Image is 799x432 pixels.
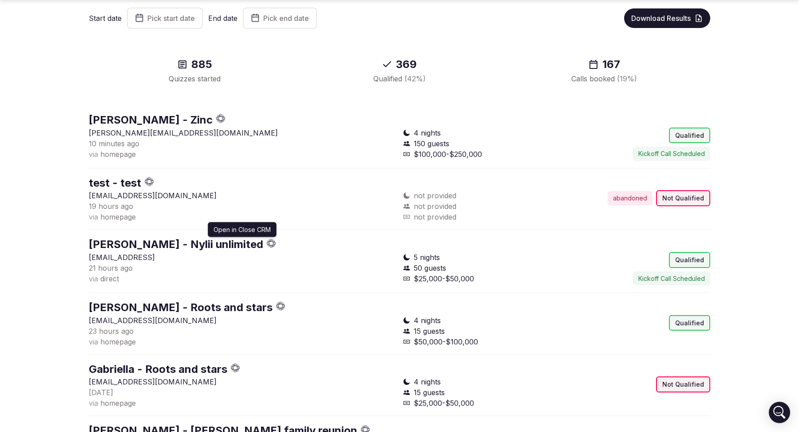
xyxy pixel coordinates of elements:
[89,202,133,211] span: 19 hours ago
[403,398,553,408] div: $25,000-$50,000
[633,272,710,286] button: Kickoff Call Scheduled
[127,8,203,29] button: Pick start date
[89,113,213,126] a: [PERSON_NAME] - Zinc
[414,376,441,387] span: 4 nights
[308,73,491,84] div: Qualified
[403,273,553,284] div: $25,000-$50,000
[403,149,553,160] div: $100,000-$250,000
[208,13,237,23] label: End date
[631,14,691,23] span: Download Results
[89,301,273,314] a: [PERSON_NAME] - Roots and stars
[414,138,449,149] span: 150 guests
[414,326,445,336] span: 15 guests
[513,57,696,72] div: 167
[769,402,790,423] div: Open Intercom Messenger
[89,399,98,408] span: via
[89,176,141,191] button: test - test
[214,225,271,234] p: Open in Close CRM
[403,212,553,222] div: not provided
[414,387,445,398] span: 15 guests
[656,190,710,206] div: Not Qualified
[414,128,441,138] span: 4 nights
[89,363,227,376] a: Gabriella - Roots and stars
[89,376,396,387] p: [EMAIL_ADDRESS][DOMAIN_NAME]
[308,57,491,72] div: 369
[669,252,710,268] div: Qualified
[89,326,134,336] button: 23 hours ago
[89,337,98,346] span: via
[89,387,113,398] button: [DATE]
[403,336,553,347] div: $50,000-$100,000
[89,264,133,272] span: 21 hours ago
[89,252,396,263] p: [EMAIL_ADDRESS]
[89,212,98,221] span: via
[89,315,396,326] p: [EMAIL_ADDRESS][DOMAIN_NAME]
[89,362,227,377] button: Gabriella - Roots and stars
[103,73,286,84] div: Quizzes started
[100,212,136,221] span: homepage
[89,327,134,336] span: 23 hours ago
[89,13,122,23] label: Start date
[89,150,98,159] span: via
[89,176,141,189] a: test - test
[147,14,195,23] span: Pick start date
[100,274,119,283] span: direct
[669,128,710,144] div: Qualified
[414,263,446,273] span: 50 guests
[243,8,317,29] button: Pick end date
[608,191,653,205] div: abandoned
[89,300,273,315] button: [PERSON_NAME] - Roots and stars
[89,112,213,128] button: [PERSON_NAME] - Zinc
[89,138,139,149] button: 10 minutes ago
[89,263,133,273] button: 21 hours ago
[669,315,710,331] div: Qualified
[100,150,136,159] span: homepage
[513,73,696,84] div: Calls booked
[89,237,263,252] button: [PERSON_NAME] - Nylii unlimited
[624,8,710,28] button: Download Results
[89,238,263,251] a: [PERSON_NAME] - Nylii unlimited
[414,190,456,201] span: not provided
[89,190,396,201] p: [EMAIL_ADDRESS][DOMAIN_NAME]
[617,74,637,83] span: ( 19 %)
[100,399,136,408] span: homepage
[89,128,396,138] p: [PERSON_NAME][EMAIL_ADDRESS][DOMAIN_NAME]
[656,376,710,392] div: Not Qualified
[263,14,309,23] span: Pick end date
[103,57,286,72] div: 885
[89,388,113,397] span: [DATE]
[633,147,710,161] button: Kickoff Call Scheduled
[414,252,440,263] span: 5 nights
[89,274,98,283] span: via
[89,201,133,212] button: 19 hours ago
[404,74,426,83] span: ( 42 %)
[414,201,456,212] span: not provided
[100,337,136,346] span: homepage
[89,139,139,148] span: 10 minutes ago
[414,315,441,326] span: 4 nights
